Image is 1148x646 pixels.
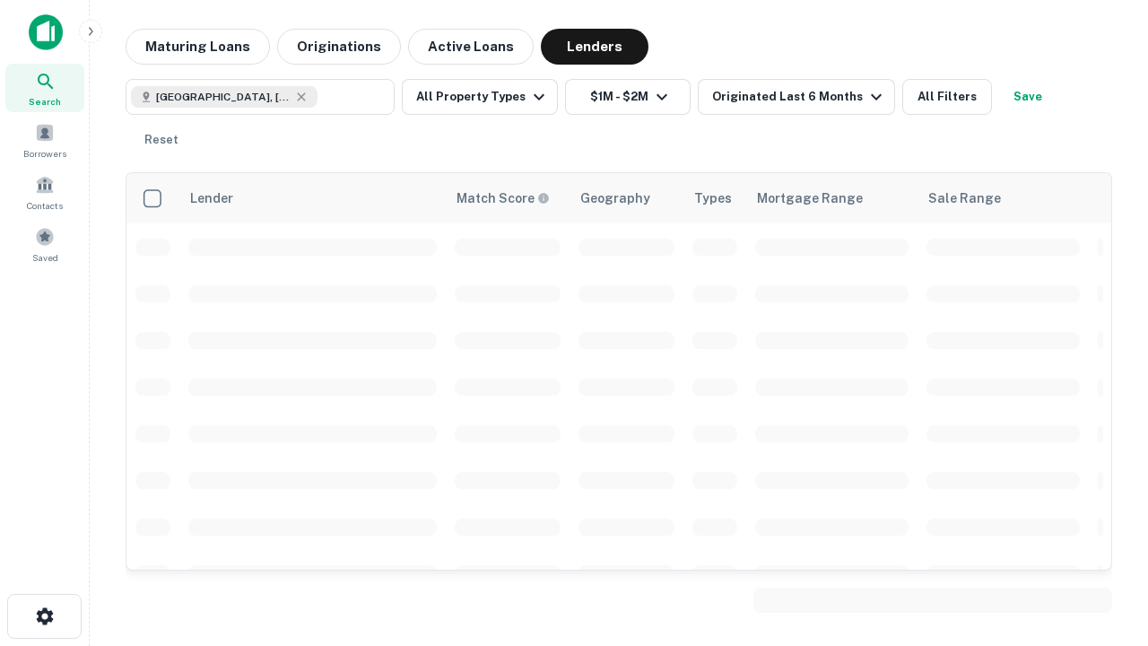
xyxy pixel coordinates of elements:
[746,173,918,223] th: Mortgage Range
[5,116,84,164] a: Borrowers
[457,188,546,208] h6: Match Score
[712,86,887,108] div: Originated Last 6 Months
[698,79,895,115] button: Originated Last 6 Months
[27,198,63,213] span: Contacts
[277,29,401,65] button: Originations
[1058,502,1148,589] iframe: Chat Widget
[541,29,648,65] button: Lenders
[179,173,446,223] th: Lender
[694,188,732,209] div: Types
[23,146,66,161] span: Borrowers
[5,168,84,216] a: Contacts
[580,188,650,209] div: Geography
[446,173,570,223] th: Capitalize uses an advanced AI algorithm to match your search with the best lender. The match sco...
[32,250,58,265] span: Saved
[190,188,233,209] div: Lender
[29,94,61,109] span: Search
[570,173,683,223] th: Geography
[5,220,84,268] a: Saved
[29,14,63,50] img: capitalize-icon.png
[757,188,863,209] div: Mortgage Range
[902,79,992,115] button: All Filters
[5,64,84,112] a: Search
[126,29,270,65] button: Maturing Loans
[999,79,1057,115] button: Save your search to get updates of matches that match your search criteria.
[402,79,558,115] button: All Property Types
[133,122,190,158] button: Reset
[565,79,691,115] button: $1M - $2M
[457,188,550,208] div: Capitalize uses an advanced AI algorithm to match your search with the best lender. The match sco...
[683,173,746,223] th: Types
[156,89,291,105] span: [GEOGRAPHIC_DATA], [GEOGRAPHIC_DATA], [GEOGRAPHIC_DATA]
[918,173,1089,223] th: Sale Range
[408,29,534,65] button: Active Loans
[928,188,1001,209] div: Sale Range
